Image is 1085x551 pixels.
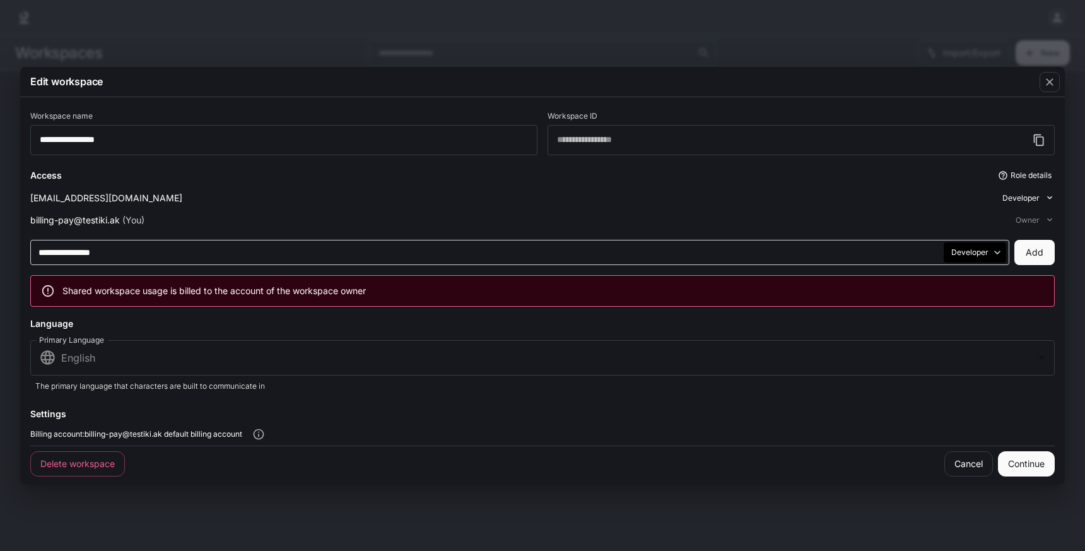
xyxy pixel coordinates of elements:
[30,213,1011,227] div: billing-pay@testiki.ak
[548,112,597,120] p: Workspace ID
[122,213,144,227] span: (You)
[998,451,1055,477] button: Continue
[1014,240,1055,265] button: Add
[30,169,62,182] p: Access
[62,280,366,302] div: Shared workspace usage is billed to the account of the workspace owner
[996,165,1055,186] button: Role details
[1011,210,1060,230] div: Owner
[30,74,103,89] p: Edit workspace
[30,191,997,204] div: [EMAIL_ADDRESS][DOMAIN_NAME]
[30,451,125,477] button: Delete workspace
[39,335,104,345] label: Primary Language
[548,112,1055,155] div: Workspace ID cannot be changed
[30,112,93,120] p: Workspace name
[35,381,1050,392] p: The primary language that characters are built to communicate in
[30,428,242,441] span: Billing account: billing-pay@testiki.ak default billing account
[61,350,1035,365] p: English
[30,339,1055,377] div: English
[30,407,66,420] p: Settings
[997,188,1060,208] div: Developer
[30,317,73,330] p: Language
[944,451,993,477] a: Cancel
[946,247,1004,258] div: Developer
